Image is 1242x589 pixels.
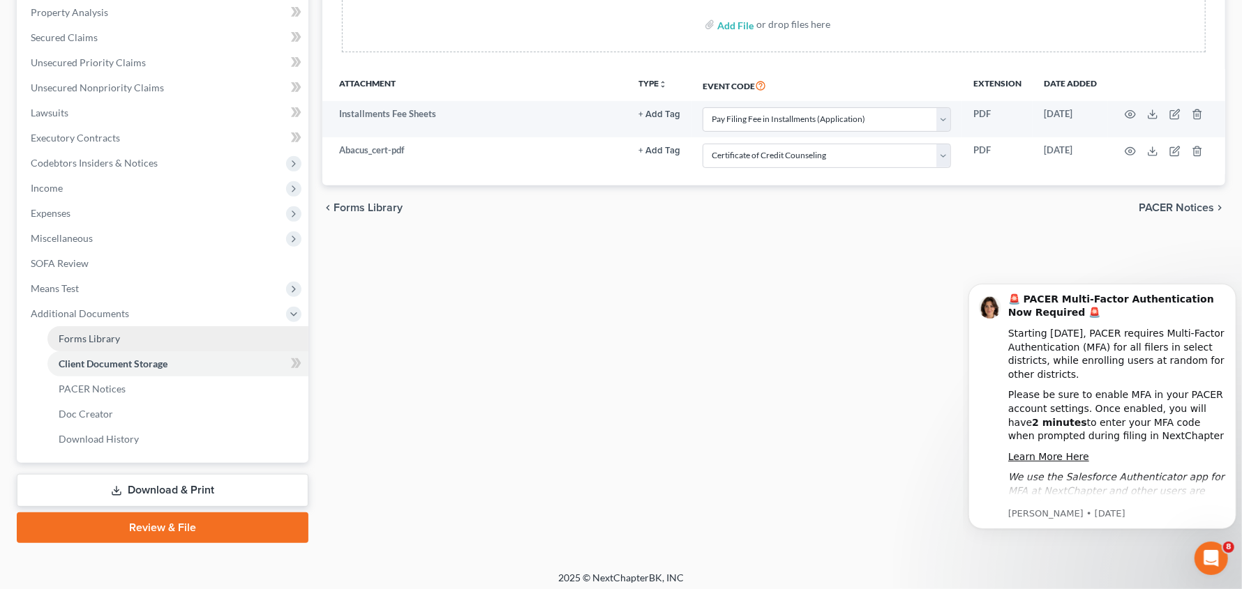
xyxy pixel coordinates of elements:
[31,31,98,43] span: Secured Claims
[47,427,308,452] a: Download History
[31,307,129,319] span: Additional Documents
[659,80,667,89] i: unfold_more
[31,132,120,144] span: Executory Contracts
[31,82,164,93] span: Unsecured Nonpriority Claims
[1033,101,1108,137] td: [DATE]
[334,202,403,213] span: Forms Library
[59,332,120,344] span: Forms Library
[59,408,113,420] span: Doc Creator
[322,202,403,213] button: chevron_left Forms Library
[1033,137,1108,174] td: [DATE]
[20,125,308,151] a: Executory Contracts
[963,263,1242,551] iframe: Intercom notifications message
[47,351,308,376] a: Client Document Storage
[59,433,139,445] span: Download History
[31,157,158,169] span: Codebtors Insiders & Notices
[20,50,308,75] a: Unsecured Priority Claims
[47,376,308,401] a: PACER Notices
[20,251,308,276] a: SOFA Review
[31,232,93,244] span: Miscellaneous
[20,25,308,50] a: Secured Claims
[1223,542,1234,553] span: 8
[59,358,167,369] span: Client Document Storage
[1195,542,1228,575] iframe: Intercom live chat
[17,474,308,507] a: Download & Print
[17,512,308,543] a: Review & File
[962,69,1033,101] th: Extension
[1139,202,1225,213] button: PACER Notices chevron_right
[638,110,680,119] button: + Add Tag
[31,107,68,118] span: Lawsuits
[47,401,308,427] a: Doc Creator
[322,137,627,174] td: Abacus_cert-pdf
[31,257,89,269] span: SOFA Review
[1214,202,1225,213] i: chevron_right
[691,69,962,101] th: Event Code
[20,75,308,100] a: Unsecured Nonpriority Claims
[962,137,1033,174] td: PDF
[31,207,70,219] span: Expenses
[20,100,308,125] a: Lawsuits
[962,101,1033,137] td: PDF
[322,202,334,213] i: chevron_left
[31,182,63,194] span: Income
[638,144,680,157] a: + Add Tag
[59,383,126,395] span: PACER Notices
[322,101,627,137] td: Installments Fee Sheets
[322,69,627,101] th: Attachment
[638,79,667,89] button: TYPEunfold_more
[31,6,108,18] span: Property Analysis
[47,326,308,351] a: Forms Library
[31,56,146,68] span: Unsecured Priority Claims
[31,282,79,294] span: Means Test
[1139,202,1214,213] span: PACER Notices
[1033,69,1108,101] th: Date added
[638,146,680,155] button: + Add Tag
[756,17,830,31] div: or drop files here
[638,107,680,121] a: + Add Tag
